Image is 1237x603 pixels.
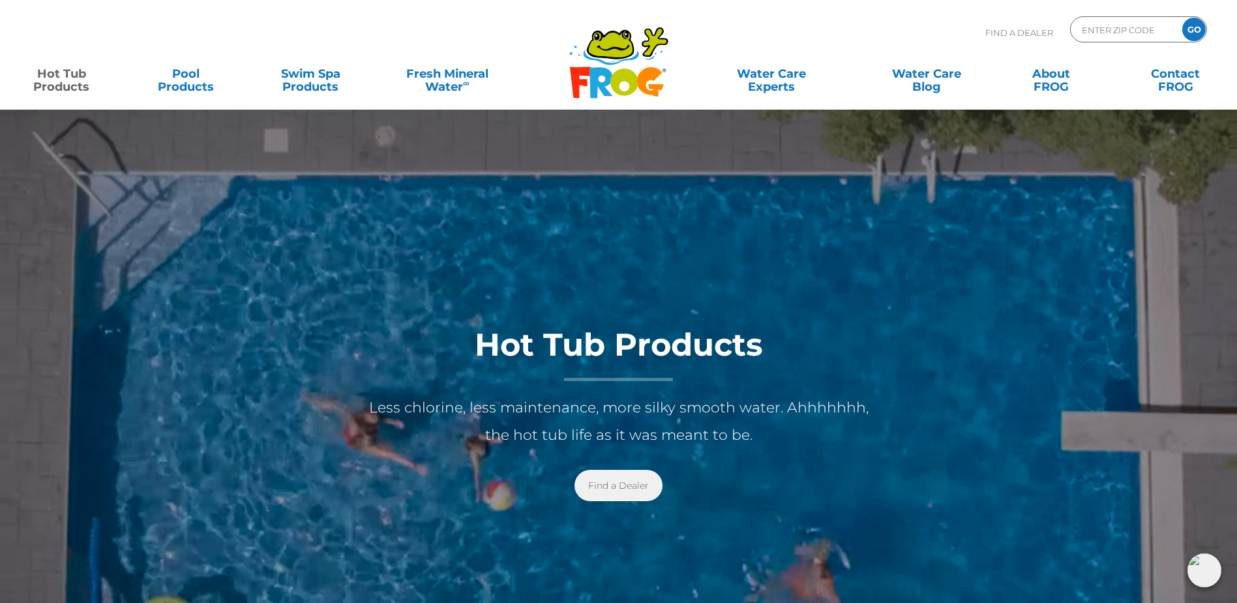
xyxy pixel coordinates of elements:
a: Find a Dealer [574,470,663,501]
sup: ∞ [463,78,469,88]
h1: Hot Tub Products [358,328,880,381]
input: Zip Code Form [1081,20,1169,39]
input: GO [1182,18,1206,41]
a: Fresh MineralWater∞ [387,61,508,87]
a: Hot TubProducts [13,61,110,87]
a: AboutFROG [1002,61,1099,87]
a: Swim SpaProducts [262,61,359,87]
a: Water CareBlog [878,61,975,87]
a: ContactFROG [1127,61,1224,87]
p: Find A Dealer [985,16,1053,49]
p: Less chlorine, less maintenance, more silky smooth water. Ahhhhhhh, the hot tub life as it was me... [358,394,880,449]
a: Water CareExperts [693,61,850,87]
a: PoolProducts [138,61,235,87]
img: openIcon [1187,553,1221,587]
